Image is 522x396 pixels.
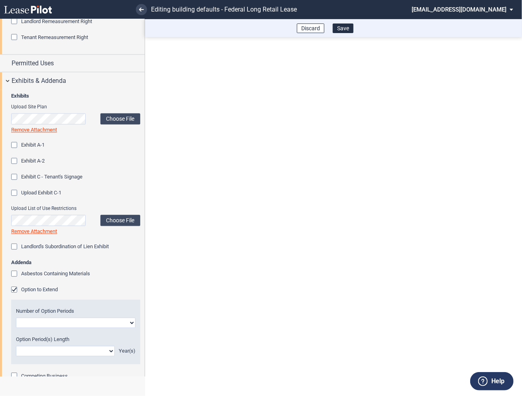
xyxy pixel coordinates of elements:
[21,373,68,379] span: Competing Business
[11,372,68,380] md-checkbox: Competing Business
[16,336,69,342] span: Option Period(s) Length
[16,308,74,314] span: Number of Option Periods
[100,113,140,124] label: Choose File
[100,215,140,226] label: Choose File
[11,157,45,165] md-checkbox: Exhibit A-2
[11,228,57,234] a: Remove Attachment
[11,127,57,133] a: Remove Attachment
[11,18,92,25] md-checkbox: Landlord Remeasurement Right
[11,270,90,278] md-checkbox: Asbestos Containing Materials
[11,286,58,294] md-checkbox: Option to Extend
[11,141,45,149] md-checkbox: Exhibit A-1
[297,24,324,33] button: Discard
[491,376,504,386] label: Help
[119,347,135,355] div: Year(s)
[11,243,109,251] md-checkbox: Landlord's Subordination of Lien Exhibit
[21,174,82,180] span: Exhibit C - Tenant's Signage
[12,59,54,68] span: Permitted Uses
[11,93,29,99] b: Exhibits
[11,33,88,41] md-checkbox: Tenant Remeasurement Right
[21,243,109,249] span: Landlord's Subordination of Lien Exhibit
[21,190,61,196] span: Upload Exhibit C-1
[21,271,90,276] span: Asbestos Containing Materials
[11,259,31,265] b: Addenda
[21,142,45,148] span: Exhibit A-1
[21,18,92,24] span: Landlord Remeasurement Right
[21,34,88,40] span: Tenant Remeasurement Right
[470,372,514,390] button: Help
[11,189,61,197] md-checkbox: Upload Exhibit C-1
[11,104,140,110] span: Upload Site Plan
[21,158,45,164] span: Exhibit A-2
[21,286,58,292] span: Option to Extend
[11,173,82,181] md-checkbox: Exhibit C - Tenant's Signage
[333,24,353,33] button: Save
[11,205,140,212] span: Upload List of Use Restrictions
[12,76,66,86] span: Exhibits & Addenda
